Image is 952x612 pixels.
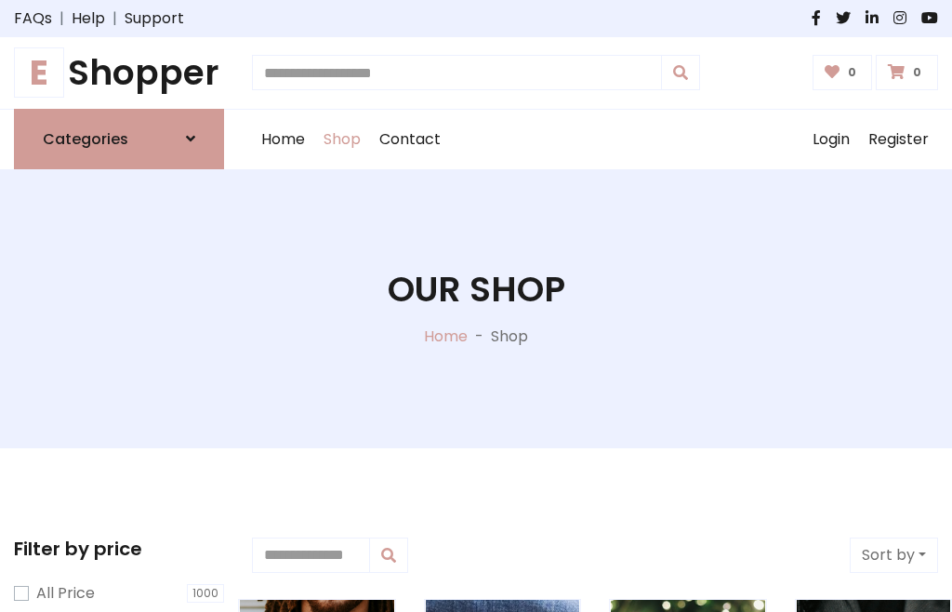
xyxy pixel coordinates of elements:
h1: Shopper [14,52,224,94]
a: Register [859,110,938,169]
button: Sort by [850,538,938,573]
a: 0 [876,55,938,90]
a: Home [252,110,314,169]
a: Categories [14,109,224,169]
a: Shop [314,110,370,169]
a: Contact [370,110,450,169]
span: 0 [843,64,861,81]
span: 0 [908,64,926,81]
h1: Our Shop [388,269,565,311]
span: | [105,7,125,30]
a: 0 [813,55,873,90]
a: Help [72,7,105,30]
h5: Filter by price [14,538,224,560]
span: | [52,7,72,30]
p: - [468,326,491,348]
a: Support [125,7,184,30]
h6: Categories [43,130,128,148]
span: E [14,47,64,98]
a: EShopper [14,52,224,94]
a: Login [803,110,859,169]
a: FAQs [14,7,52,30]
label: All Price [36,582,95,605]
p: Shop [491,326,528,348]
a: Home [424,326,468,347]
span: 1000 [187,584,224,603]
